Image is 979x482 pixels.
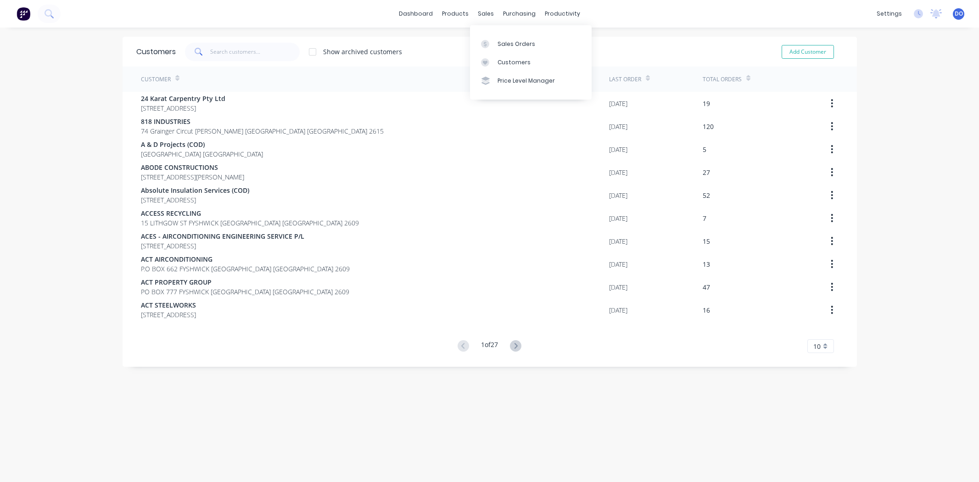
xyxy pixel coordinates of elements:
div: [DATE] [609,282,627,292]
div: Customers [498,58,531,67]
span: ACT PROPERTY GROUP [141,277,349,287]
span: [STREET_ADDRESS] [141,310,196,319]
input: Search customers... [210,43,300,61]
a: dashboard [394,7,437,21]
div: 19 [703,99,710,108]
div: 27 [703,168,710,177]
div: 120 [703,122,714,131]
div: [DATE] [609,236,627,246]
span: P.O BOX 662 FYSHWICK [GEOGRAPHIC_DATA] [GEOGRAPHIC_DATA] 2609 [141,264,350,274]
div: [DATE] [609,168,627,177]
a: Price Level Manager [470,72,592,90]
div: Price Level Manager [498,77,555,85]
div: sales [473,7,498,21]
div: Customer [141,75,171,84]
span: 15 LITHGOW ST FYSHWICK [GEOGRAPHIC_DATA] [GEOGRAPHIC_DATA] 2609 [141,218,359,228]
a: Customers [470,53,592,72]
div: products [437,7,473,21]
button: Add Customer [782,45,834,59]
div: 15 [703,236,710,246]
div: [DATE] [609,305,627,315]
span: [STREET_ADDRESS] [141,195,249,205]
div: [DATE] [609,191,627,200]
div: Last Order [609,75,641,84]
div: [DATE] [609,99,627,108]
span: PO BOX 777 FYSHWICK [GEOGRAPHIC_DATA] [GEOGRAPHIC_DATA] 2609 [141,287,349,297]
div: 16 [703,305,710,315]
span: [STREET_ADDRESS][PERSON_NAME] [141,172,244,182]
span: [GEOGRAPHIC_DATA] [GEOGRAPHIC_DATA] [141,149,263,159]
div: 13 [703,259,710,269]
span: Absolute Insulation Services (COD) [141,185,249,195]
div: Customers [136,46,176,57]
div: [DATE] [609,145,627,154]
span: ACES - AIRCONDITIONING ENGINEERING SERVICE P/L [141,231,304,241]
div: purchasing [498,7,540,21]
div: [DATE] [609,259,627,269]
span: [STREET_ADDRESS] [141,241,304,251]
span: 818 INDUSTRIES [141,117,384,126]
span: DO [955,10,963,18]
div: 1 of 27 [481,340,498,353]
div: productivity [540,7,585,21]
a: Sales Orders [470,34,592,53]
span: [STREET_ADDRESS] [141,103,225,113]
div: [DATE] [609,122,627,131]
span: ABODE CONSTRUCTIONS [141,163,244,172]
div: 52 [703,191,710,200]
div: Sales Orders [498,40,535,48]
span: ACT AIRCONDITIONING [141,254,350,264]
span: 74 Grainger Circut [PERSON_NAME] [GEOGRAPHIC_DATA] [GEOGRAPHIC_DATA] 2615 [141,126,384,136]
span: 10 [813,342,821,351]
div: Show archived customers [323,47,402,56]
span: 24 Karat Carpentry Pty Ltd [141,94,225,103]
div: [DATE] [609,213,627,223]
span: ACT STEELWORKS [141,300,196,310]
div: 7 [703,213,706,223]
div: 47 [703,282,710,292]
span: ACCESS RECYCLING [141,208,359,218]
div: settings [872,7,906,21]
div: 5 [703,145,706,154]
img: Factory [17,7,30,21]
span: A & D Projects (COD) [141,140,263,149]
div: Total Orders [703,75,742,84]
